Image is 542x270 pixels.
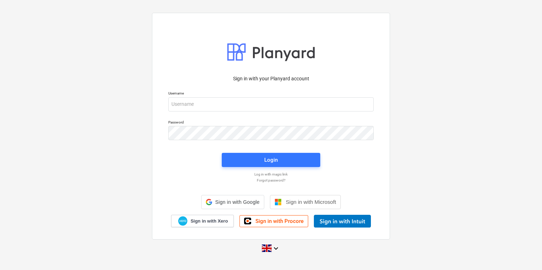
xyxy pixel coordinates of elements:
a: Forgot password? [165,178,377,183]
a: Sign in with Xero [171,215,234,227]
p: Password [168,120,374,126]
span: Sign in with Google [215,199,259,205]
span: Sign in with Xero [191,218,228,224]
input: Username [168,97,374,111]
i: keyboard_arrow_down [272,244,280,253]
a: Log in with magic link [165,172,377,177]
div: Sign in with Google [201,195,264,209]
div: Login [264,155,278,165]
p: Sign in with your Planyard account [168,75,374,82]
img: Xero logo [178,216,187,226]
span: Sign in with Procore [255,218,304,224]
a: Sign in with Procore [239,215,308,227]
button: Login [222,153,320,167]
p: Username [168,91,374,97]
img: Microsoft logo [275,199,282,206]
span: Sign in with Microsoft [286,199,336,205]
